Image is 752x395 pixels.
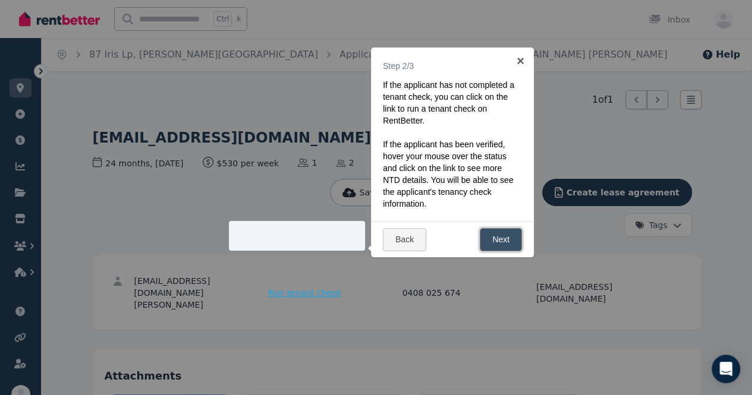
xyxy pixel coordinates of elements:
[480,228,522,251] a: Next
[383,79,515,127] p: If the applicant has not completed a tenant check, you can click on the link to run a tenant chec...
[268,287,341,299] span: Run tenant check
[383,138,515,210] p: If the applicant has been verified, hover your mouse over the status and click on the link to see...
[383,228,426,251] a: Back
[507,48,534,74] a: ×
[712,355,740,383] div: Open Intercom Messenger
